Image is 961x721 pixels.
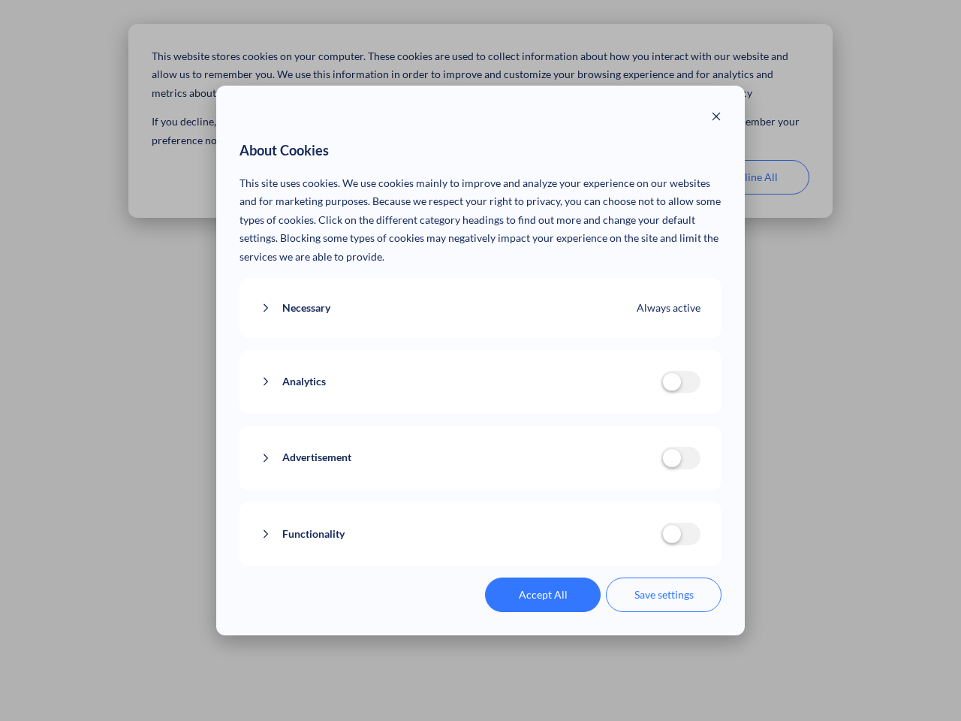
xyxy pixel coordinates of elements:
[282,299,330,318] span: Necessary
[239,139,329,163] span: About Cookies
[239,174,722,267] p: This site uses cookies. We use cookies mainly to improve and analyze your experience on our websi...
[282,448,351,467] span: Advertisement
[261,448,661,467] button: Advertisement
[606,578,722,612] button: Save settings
[261,299,637,318] button: Necessary
[485,578,601,612] button: Accept All
[261,525,661,544] button: Functionality
[261,373,661,391] button: Analytics
[282,525,345,544] span: Functionality
[637,299,700,318] span: Always active
[711,109,722,128] button: Close modal
[886,649,961,721] iframe: Chat Widget
[282,373,326,391] span: Analytics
